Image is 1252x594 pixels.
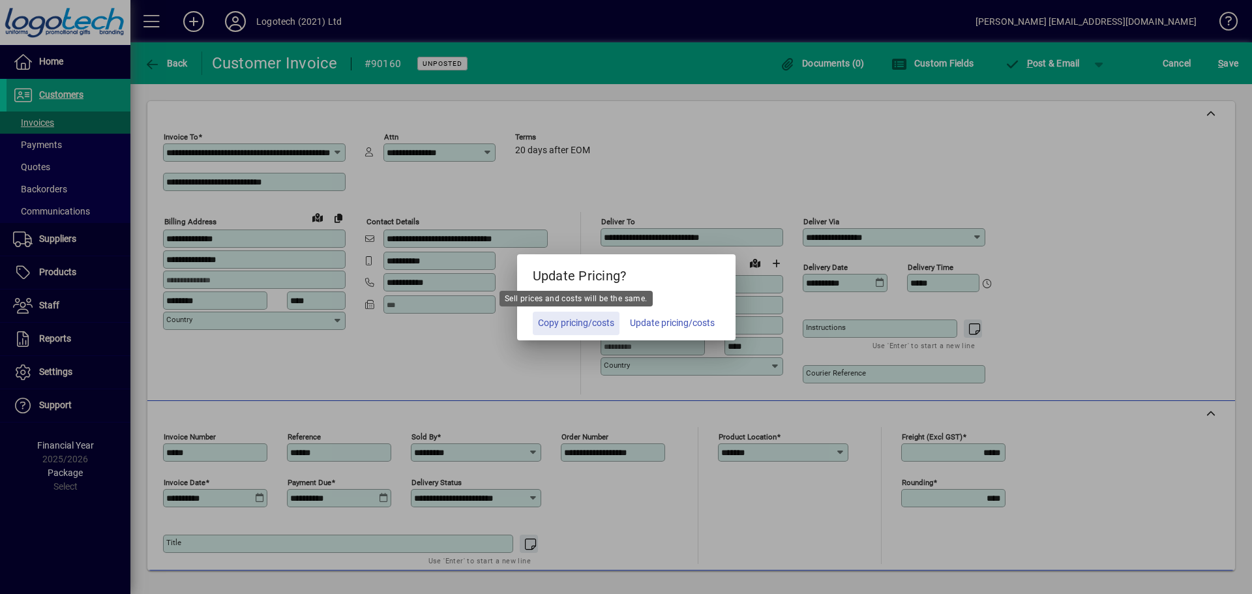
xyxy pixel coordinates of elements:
span: Copy pricing/costs [538,316,614,330]
div: Sell prices and costs will be the same. [499,291,653,306]
span: Update pricing/costs [630,316,715,330]
button: Copy pricing/costs [533,312,619,335]
h5: Update Pricing? [517,254,736,292]
button: Update pricing/costs [625,312,720,335]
